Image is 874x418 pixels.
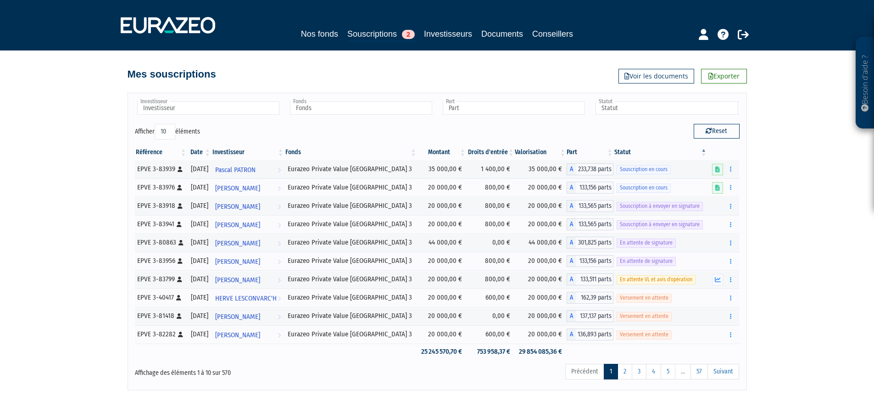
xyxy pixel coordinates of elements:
[532,28,573,40] a: Conseillers
[515,178,567,197] td: 20 000,00 €
[467,215,515,234] td: 800,00 €
[417,160,467,178] td: 35 000,00 €
[576,273,613,285] span: 133,511 parts
[190,293,208,302] div: [DATE]
[288,201,414,211] div: Eurazeo Private Value [GEOGRAPHIC_DATA] 3
[424,28,472,40] a: Investisseurs
[567,200,613,212] div: A - Eurazeo Private Value Europe 3
[617,165,671,174] span: Souscription en cours
[617,294,672,302] span: Versement en attente
[417,307,467,325] td: 20 000,00 €
[177,277,182,282] i: [Français] Personne physique
[515,289,567,307] td: 20 000,00 €
[515,145,567,160] th: Valorisation: activer pour trier la colonne par ordre croissant
[178,258,183,264] i: [Français] Personne physique
[288,219,414,229] div: Eurazeo Private Value [GEOGRAPHIC_DATA] 3
[417,252,467,270] td: 20 000,00 €
[288,256,414,266] div: Eurazeo Private Value [GEOGRAPHIC_DATA] 3
[567,329,613,340] div: A - Eurazeo Private Value Europe 3
[567,310,576,322] span: A
[567,163,613,175] div: A - Eurazeo Private Value Europe 3
[467,178,515,197] td: 800,00 €
[661,364,675,379] a: 5
[617,275,696,284] span: En attente VL et avis d'opération
[567,145,613,160] th: Part: activer pour trier la colonne par ordre croissant
[567,218,613,230] div: A - Eurazeo Private Value Europe 3
[288,274,414,284] div: Eurazeo Private Value [GEOGRAPHIC_DATA] 3
[215,327,260,344] span: [PERSON_NAME]
[567,292,576,304] span: A
[215,162,256,178] span: Pascal PATRON
[212,197,284,215] a: [PERSON_NAME]
[190,164,208,174] div: [DATE]
[576,200,613,212] span: 133,565 parts
[178,167,183,172] i: [Français] Personne physique
[567,200,576,212] span: A
[604,364,618,379] a: 1
[467,160,515,178] td: 1 400,00 €
[694,124,740,139] button: Reset
[417,215,467,234] td: 20 000,00 €
[417,270,467,289] td: 20 000,00 €
[278,272,281,289] i: Voir l'investisseur
[212,252,284,270] a: [PERSON_NAME]
[177,313,182,319] i: [Français] Personne physique
[567,273,576,285] span: A
[576,163,613,175] span: 233,738 parts
[347,28,415,42] a: Souscriptions2
[137,201,184,211] div: EPVE 3-83918
[567,237,613,249] div: A - Eurazeo Private Value Europe 3
[617,257,676,266] span: En attente de signature
[617,202,703,211] span: Souscription à envoyer en signature
[515,252,567,270] td: 20 000,00 €
[576,218,613,230] span: 133,565 parts
[215,198,260,215] span: [PERSON_NAME]
[567,273,613,285] div: A - Eurazeo Private Value Europe 3
[137,274,184,284] div: EPVE 3-83799
[567,163,576,175] span: A
[646,364,661,379] a: 4
[215,272,260,289] span: [PERSON_NAME]
[190,311,208,321] div: [DATE]
[121,17,215,33] img: 1732889491-logotype_eurazeo_blanc_rvb.png
[707,364,739,379] a: Suivant
[690,364,708,379] a: 57
[515,234,567,252] td: 44 000,00 €
[155,124,175,139] select: Afficheréléments
[137,329,184,339] div: EPVE 3-82282
[467,234,515,252] td: 0,00 €
[177,185,182,190] i: [Français] Personne physique
[288,183,414,192] div: Eurazeo Private Value [GEOGRAPHIC_DATA] 3
[278,253,281,270] i: Voir l'investisseur
[567,182,613,194] div: A - Eurazeo Private Value Europe 3
[613,145,707,160] th: Statut : activer pour trier la colonne par ordre d&eacute;croissant
[212,178,284,197] a: [PERSON_NAME]
[215,253,260,270] span: [PERSON_NAME]
[190,329,208,339] div: [DATE]
[278,162,281,178] i: Voir l'investisseur
[576,310,613,322] span: 137,137 parts
[301,28,338,40] a: Nos fonds
[632,364,646,379] a: 3
[288,293,414,302] div: Eurazeo Private Value [GEOGRAPHIC_DATA] 3
[567,182,576,194] span: A
[617,184,671,192] span: Souscription en cours
[567,237,576,249] span: A
[215,235,260,252] span: [PERSON_NAME]
[212,215,284,234] a: [PERSON_NAME]
[278,308,281,325] i: Voir l'investisseur
[215,217,260,234] span: [PERSON_NAME]
[288,329,414,339] div: Eurazeo Private Value [GEOGRAPHIC_DATA] 3
[402,30,415,39] span: 2
[567,329,576,340] span: A
[135,124,200,139] label: Afficher éléments
[135,363,379,378] div: Affichage des éléments 1 à 10 sur 570
[137,238,184,247] div: EPVE 3-80863
[515,215,567,234] td: 20 000,00 €
[515,197,567,215] td: 20 000,00 €
[618,69,694,84] a: Voir les documents
[417,178,467,197] td: 20 000,00 €
[567,255,613,267] div: A - Eurazeo Private Value Europe 3
[215,290,277,307] span: HERVE LESCONVARC'H
[515,344,567,360] td: 29 854 085,36 €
